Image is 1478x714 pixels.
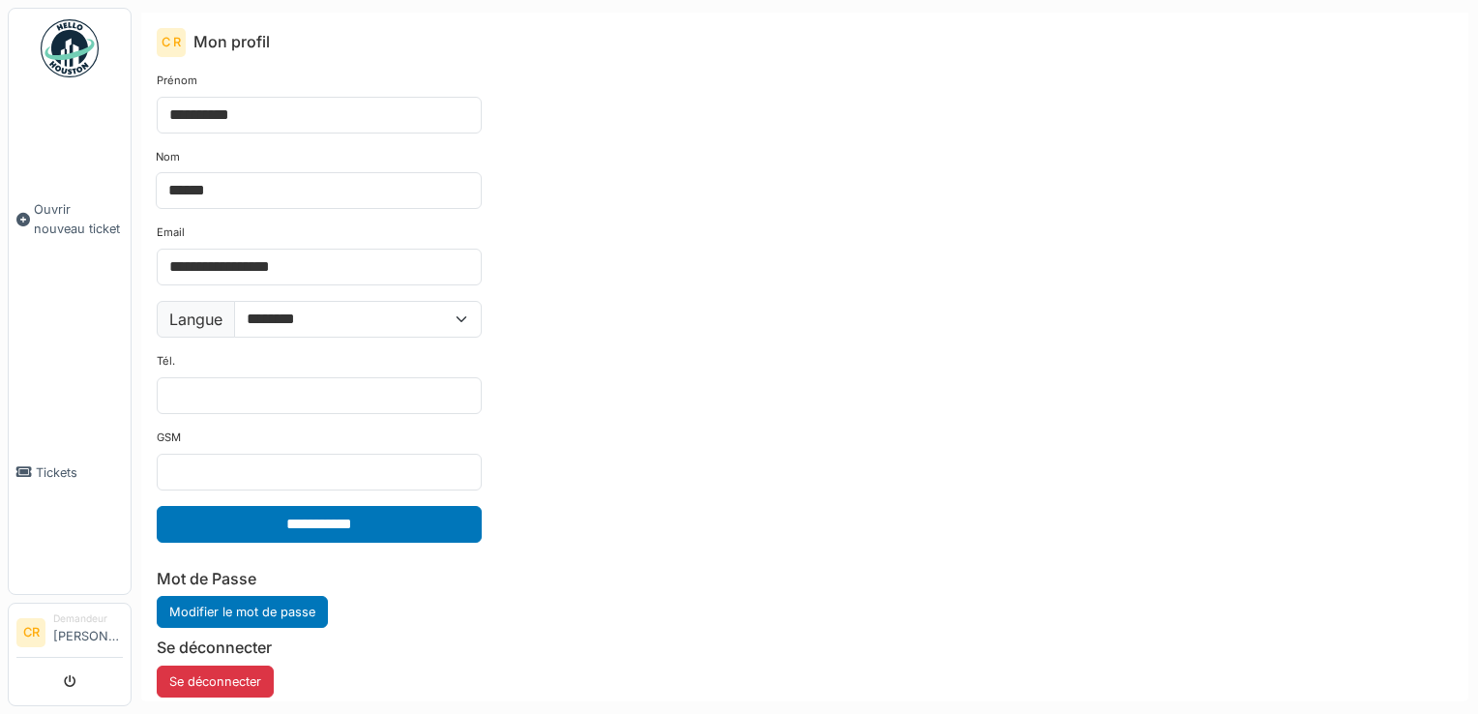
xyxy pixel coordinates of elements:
h6: Mon profil [193,33,270,51]
div: Demandeur [53,611,123,626]
li: CR [16,618,45,647]
a: CR Demandeur[PERSON_NAME] [16,611,123,658]
button: Se déconnecter [157,666,274,698]
label: Tél. [157,353,175,370]
img: Badge_color-CXgf-gQk.svg [41,19,99,77]
label: Email [157,224,185,241]
label: Nom [156,149,180,165]
label: Langue [157,301,235,338]
span: Tickets [36,463,123,482]
a: Modifier le mot de passe [157,596,328,628]
a: Tickets [9,350,131,594]
label: Prénom [157,73,197,89]
h6: Mot de Passe [157,570,482,588]
span: Ouvrir nouveau ticket [34,200,123,237]
div: C R [157,28,186,57]
a: Ouvrir nouveau ticket [9,88,131,350]
h6: Se déconnecter [157,639,482,657]
li: [PERSON_NAME] [53,611,123,653]
label: GSM [157,430,181,446]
